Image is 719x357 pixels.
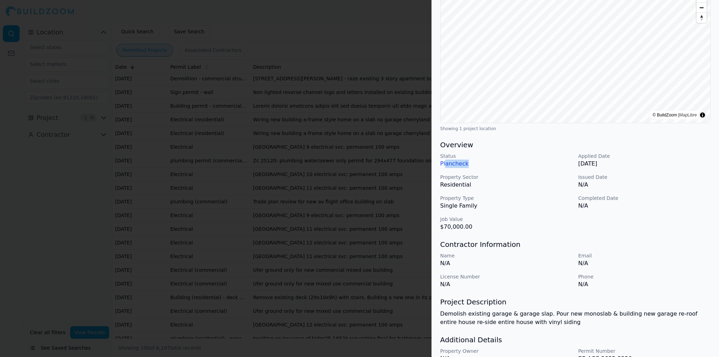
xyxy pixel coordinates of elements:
h3: Overview [440,140,711,150]
div: © BuildZoom | [653,112,697,119]
p: Name [440,252,573,259]
p: License Number [440,273,573,280]
h3: Contractor Information [440,240,711,249]
p: Residential [440,181,573,189]
p: Phone [578,273,711,280]
p: Property Type [440,195,573,202]
p: Completed Date [578,195,711,202]
p: N/A [578,280,711,289]
h3: Additional Details [440,335,711,345]
p: N/A [578,259,711,268]
div: Showing 1 project location [440,126,711,132]
p: $70,000.00 [440,223,573,231]
h3: Project Description [440,297,711,307]
a: MapLibre [679,113,697,117]
p: N/A [578,202,711,210]
p: Issued Date [578,174,711,181]
p: [DATE] [578,160,711,168]
p: Single Family [440,202,573,210]
p: Applied Date [578,153,711,160]
p: N/A [440,280,573,289]
p: Property Sector [440,174,573,181]
p: N/A [578,181,711,189]
p: Demolish existing garage & garage slap. Pour new monoslab & building new garage re-roof entire ho... [440,310,711,326]
p: Job Value [440,216,573,223]
p: Property Owner [440,348,573,355]
p: Plancheck [440,160,573,168]
button: Zoom out [697,2,707,13]
summary: Toggle attribution [698,111,707,119]
p: Permit Number [578,348,711,355]
p: N/A [440,259,573,268]
p: Status [440,153,573,160]
p: Email [578,252,711,259]
button: Reset bearing to north [697,13,707,23]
